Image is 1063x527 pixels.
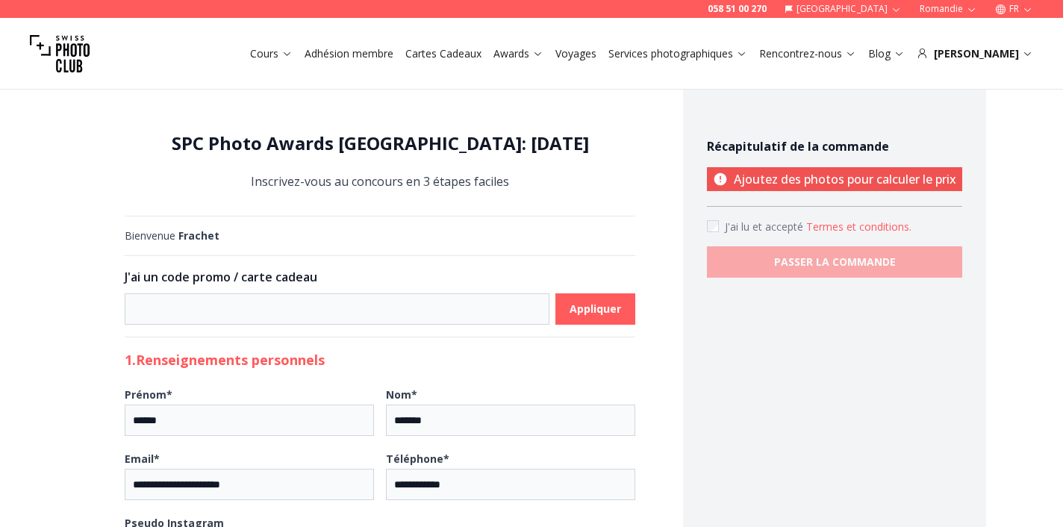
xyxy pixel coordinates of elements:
button: Appliquer [555,293,635,325]
button: Voyages [549,43,602,64]
a: Cours [250,46,293,61]
b: Appliquer [570,302,621,316]
button: Rencontrez-nous [753,43,862,64]
b: Email * [125,452,160,466]
b: Téléphone * [386,452,449,466]
button: Awards [487,43,549,64]
input: Email* [125,469,374,500]
h1: SPC Photo Awards [GEOGRAPHIC_DATA]: [DATE] [125,131,635,155]
b: PASSER LA COMMANDE [774,255,896,269]
button: Cartes Cadeaux [399,43,487,64]
a: Services photographiques [608,46,747,61]
button: PASSER LA COMMANDE [707,246,962,278]
input: Accept terms [707,220,719,232]
img: Swiss photo club [30,24,90,84]
a: Voyages [555,46,596,61]
b: Frachet [178,228,219,243]
button: Cours [244,43,299,64]
a: Cartes Cadeaux [405,46,481,61]
button: Adhésion membre [299,43,399,64]
b: Prénom * [125,387,172,402]
a: 058 51 00 270 [708,3,767,15]
b: Nom * [386,387,417,402]
a: Adhésion membre [305,46,393,61]
button: Services photographiques [602,43,753,64]
a: Awards [493,46,543,61]
input: Téléphone* [386,469,635,500]
div: Inscrivez-vous au concours en 3 étapes faciles [125,131,635,192]
div: Bienvenue [125,228,635,243]
button: Blog [862,43,911,64]
button: Accept termsJ'ai lu et accepté [806,219,911,234]
input: Prénom* [125,405,374,436]
a: Rencontrez-nous [759,46,856,61]
h4: Récapitulatif de la commande [707,137,962,155]
h2: 1. Renseignements personnels [125,349,635,370]
span: J'ai lu et accepté [725,219,806,234]
a: Blog [868,46,905,61]
p: Ajoutez des photos pour calculer le prix [707,167,962,191]
div: [PERSON_NAME] [917,46,1033,61]
h3: J'ai un code promo / carte cadeau [125,268,635,286]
